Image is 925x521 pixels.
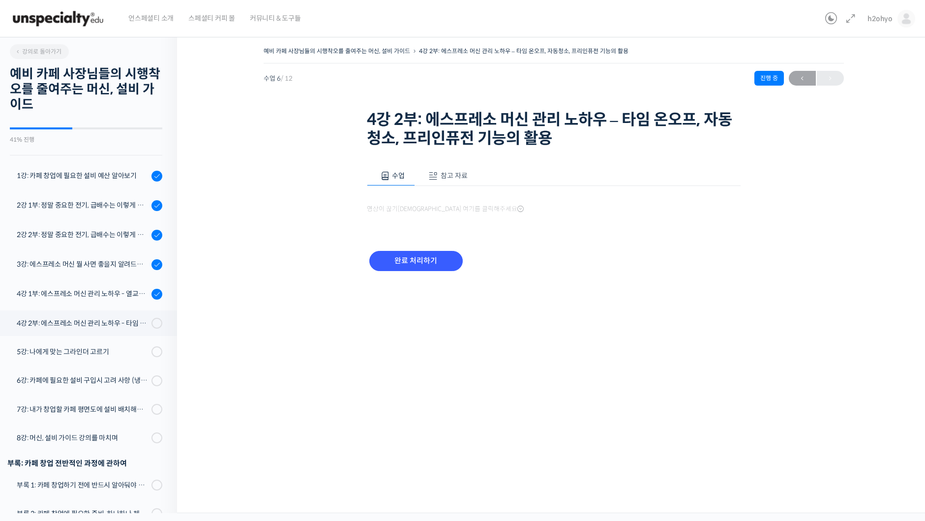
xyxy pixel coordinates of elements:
div: 6강: 카페에 필요한 설비 구입시 고려 사항 (냉장고, 온수기, 제빙기, 블렌더) [17,375,149,386]
div: 진행 중 [754,71,784,86]
div: 4강 1부: 에스프레소 머신 관리 노하우 - 열교환기(HX) 보일러, 다중 보일러 머신의 차이 [17,288,149,299]
div: 부록 2: 카페 창업에 필요한 준비, 하나하나 체크해보기 [17,508,149,519]
input: 완료 처리하기 [369,251,463,271]
div: 3강: 에스프레소 머신 뭘 사면 좋을지 알려드려요 - 에스프레소 머신 가이드 [17,259,149,270]
span: 수업 [392,171,405,180]
a: 강의로 돌아가기 [10,44,69,59]
div: 1강: 카페 창업에 필요한 설비 예산 알아보기 [17,170,149,181]
a: 예비 카페 사장님들의 시행착오를 줄여주는 머신, 설비 가이드 [264,47,410,55]
div: 8강: 머신, 설비 가이드 강의를 마치며 [17,432,149,443]
a: ←이전 [789,71,816,86]
span: 참고 자료 [441,171,468,180]
span: 강의로 돌아가기 [15,48,61,55]
span: 수업 6 [264,75,293,82]
span: ← [789,72,816,85]
div: 2강 2부: 정말 중요한 전기, 급배수는 이렇게 체크하세요 - 매장 급배수 배치 및 구조 확인 [17,229,149,240]
h3: 부록: 카페 창업 전반적인 과정에 관하여 [7,457,162,470]
div: 41% 진행 [10,137,162,143]
span: 영상이 끊기[DEMOGRAPHIC_DATA] 여기를 클릭해주세요 [367,205,524,213]
div: 부록 1: 카페 창업하기 전에 반드시 알아둬야 할 현실 [17,480,149,490]
div: 5강: 나에게 맞는 그라인더 고르기 [17,346,149,357]
a: 4강 2부: 에스프레소 머신 관리 노하우 – 타임 온오프, 자동청소, 프리인퓨전 기능의 활용 [419,47,628,55]
div: 4강 2부: 에스프레소 머신 관리 노하우 - 타임 온오프, 자동청소, 프리인퓨전 기능의 활용 [17,318,149,329]
span: / 12 [281,74,293,83]
span: h2ohyo [867,14,893,23]
div: 2강 1부: 정말 중요한 전기, 급배수는 이렇게 체크하세요 - 전기 용량 배분 [17,200,149,211]
h2: 예비 카페 사장님들의 시행착오를 줄여주는 머신, 설비 가이드 [10,66,162,113]
div: 7강: 내가 창업할 카페 평면도에 설비 배치해보기 (실습 과제) [17,404,149,415]
h1: 4강 2부: 에스프레소 머신 관리 노하우 – 타임 온오프, 자동청소, 프리인퓨전 기능의 활용 [367,110,741,148]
